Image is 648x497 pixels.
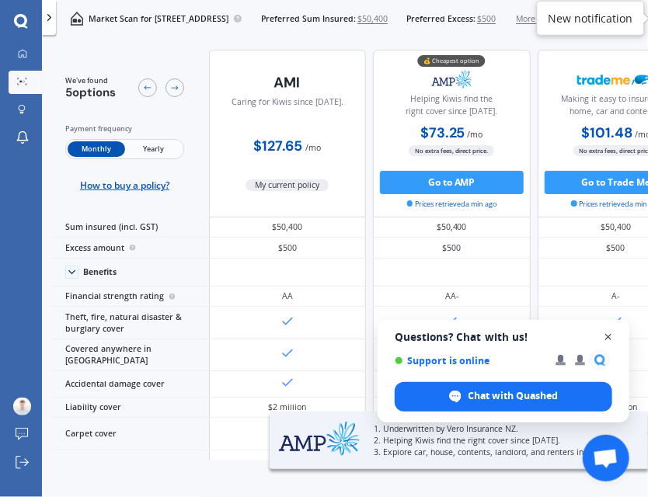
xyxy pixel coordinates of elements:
[599,328,618,347] span: Close chat
[232,96,343,126] div: Caring for Kiwis since [DATE].
[413,64,490,93] img: AMP.webp
[383,93,521,123] div: Helping Kiwis find the right cover since [DATE].
[282,290,293,302] div: AA
[65,85,116,100] span: 5 options
[420,123,465,142] b: $73.25
[305,142,321,153] span: / mo
[373,238,531,259] div: $500
[51,238,209,259] div: Excess amount
[395,331,612,343] span: Questions? Chat with us!
[469,389,559,403] span: Chat with Quashed
[375,447,619,458] p: 3. Explore car, house, contents, landlord, and renters insurance.
[209,217,367,238] div: $50,400
[83,267,117,277] div: Benefits
[407,199,497,210] span: Prices retrieved a min ago
[395,355,545,367] span: Support is online
[70,12,84,26] img: home-and-contents.b802091223b8502ef2dd.svg
[406,13,476,25] span: Preferred Excess:
[477,13,496,25] span: $500
[549,10,633,26] div: New notification
[357,13,388,25] span: $50,400
[268,401,306,413] div: $2 million
[395,382,612,412] div: Chat with Quashed
[261,13,356,25] span: Preferred Sum Insured:
[373,217,531,238] div: $50,400
[409,145,494,156] span: No extra fees, direct price.
[13,398,31,415] img: ACg8ocLorgjLaJwv7WWsRolNtKR0ywlHM6MYdr_f-D3VzvqSxoyLt5yY=s96-c
[279,421,361,457] img: AMP.webp
[380,171,524,194] button: Go to AMP
[209,238,367,259] div: $500
[51,450,209,483] div: Keys & locks cover
[445,290,458,302] div: AA-
[581,123,632,142] b: $101.48
[51,287,209,308] div: Financial strength rating
[468,129,483,140] span: / mo
[583,435,629,481] div: Open chat
[612,290,620,302] div: A-
[375,423,619,435] p: 1. Underwritten by Vero Insurance NZ.
[51,307,209,339] div: Theft, fire, natural disaster & burglary cover
[51,398,209,419] div: Liability cover
[89,13,228,25] p: Market Scan for [STREET_ADDRESS]
[253,137,302,155] b: $127.65
[65,123,184,134] div: Payment frequency
[125,141,182,157] span: Yearly
[80,179,169,191] span: How to buy a policy?
[68,141,124,157] span: Monthly
[418,55,486,67] div: 💰 Cheapest option
[51,339,209,372] div: Covered anywhere in [GEOGRAPHIC_DATA]
[375,435,619,447] p: 2. Helping Kiwis find the right cover since [DATE].
[65,75,116,86] span: We've found
[516,13,552,25] span: More info
[51,217,209,238] div: Sum insured (incl. GST)
[51,418,209,450] div: Carpet cover
[249,68,326,97] img: AMI-text-1.webp
[246,179,329,191] span: My current policy
[51,371,209,398] div: Accidental damage cover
